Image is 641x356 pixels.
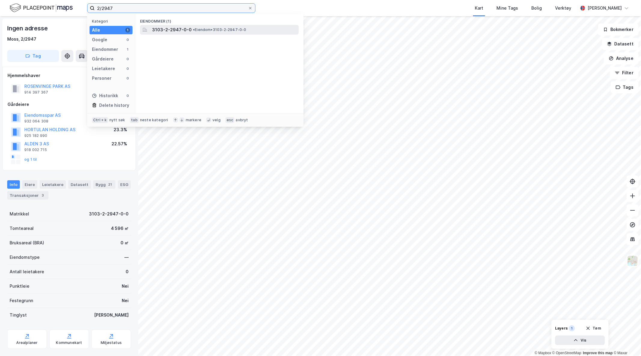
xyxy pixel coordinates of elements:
button: Tags [611,81,639,93]
div: Kart [475,5,483,12]
img: logo.f888ab2527a4732fd821a326f86c7f29.svg [10,3,73,13]
div: 0 [125,93,130,98]
div: Tomteareal [10,225,34,232]
div: Historikk [92,92,118,99]
div: Personer [92,75,111,82]
div: Alle [92,26,100,34]
div: Ctrl + k [92,117,108,123]
div: Google [92,36,107,43]
div: Tinglyst [10,311,27,319]
a: Mapbox [535,351,551,355]
div: Antall leietakere [10,268,44,275]
div: Verktøy [555,5,571,12]
div: 0 [125,66,130,71]
a: Improve this map [583,351,613,355]
a: OpenStreetMap [552,351,581,355]
div: 925 182 990 [24,133,47,138]
div: Kontrollprogram for chat [611,327,641,356]
div: [PERSON_NAME] [94,311,129,319]
iframe: Chat Widget [611,327,641,356]
span: • [193,27,195,32]
div: 914 397 367 [24,90,48,95]
div: Punktleie [10,283,29,290]
div: velg [212,118,221,122]
div: Bruksareal (BRA) [10,239,44,246]
div: 0 [126,268,129,275]
input: Søk på adresse, matrikkel, gårdeiere, leietakere eller personer [95,4,248,13]
div: Layers [555,326,568,331]
div: Leietakere [40,180,66,189]
div: Eiendommer [92,46,118,53]
div: 1 [569,325,575,331]
span: Eiendom • 3103-2-2947-0-0 [193,27,246,32]
div: tab [130,117,139,123]
div: markere [186,118,201,122]
button: Tøm [582,323,605,333]
button: Vis [555,336,605,345]
div: Ingen adresse [7,23,49,33]
div: neste kategori [140,118,168,122]
div: Info [7,180,20,189]
div: 0 [125,37,130,42]
div: Eiendommer (1) [135,14,304,25]
div: 1 [125,28,130,33]
div: 0 ㎡ [121,239,129,246]
div: Delete history [99,102,129,109]
div: Gårdeiere [8,101,131,108]
div: Eiendomstype [10,254,40,261]
button: Analyse [604,52,639,64]
div: Transaksjoner [7,191,48,200]
div: Gårdeiere [92,55,114,63]
button: Filter [610,67,639,79]
div: Eiere [22,180,37,189]
button: Bokmerker [598,23,639,36]
div: 0 [125,76,130,81]
button: Tag [7,50,59,62]
div: 4 596 ㎡ [111,225,129,232]
button: Datasett [602,38,639,50]
div: avbryt [236,118,248,122]
div: 918 002 715 [24,147,47,152]
div: Festegrunn [10,297,33,304]
img: Z [627,255,638,267]
div: Bygg [93,180,115,189]
div: 3103-2-2947-0-0 [89,210,129,218]
div: Mine Tags [496,5,518,12]
div: Kommunekart [56,340,82,345]
div: Matrikkel [10,210,29,218]
div: Datasett [68,180,91,189]
div: 21 [107,181,113,187]
div: nytt søk [109,118,125,122]
div: Bolig [531,5,542,12]
div: Nei [122,283,129,290]
div: 22.57% [111,140,127,147]
div: Hjemmelshaver [8,72,131,79]
div: 1 [125,47,130,52]
div: Nei [122,297,129,304]
div: 23.3% [114,126,127,133]
div: Leietakere [92,65,115,72]
div: Moss, 2/2947 [7,36,36,43]
div: Miljøstatus [101,340,122,345]
div: 0 [125,57,130,61]
span: 3103-2-2947-0-0 [152,26,192,33]
div: 3 [40,192,46,198]
div: Kategori [92,19,133,23]
div: Arealplaner [16,340,38,345]
div: — [124,254,129,261]
div: 932 064 308 [24,119,48,124]
div: esc [225,117,235,123]
div: [PERSON_NAME] [588,5,622,12]
div: ESG [118,180,131,189]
